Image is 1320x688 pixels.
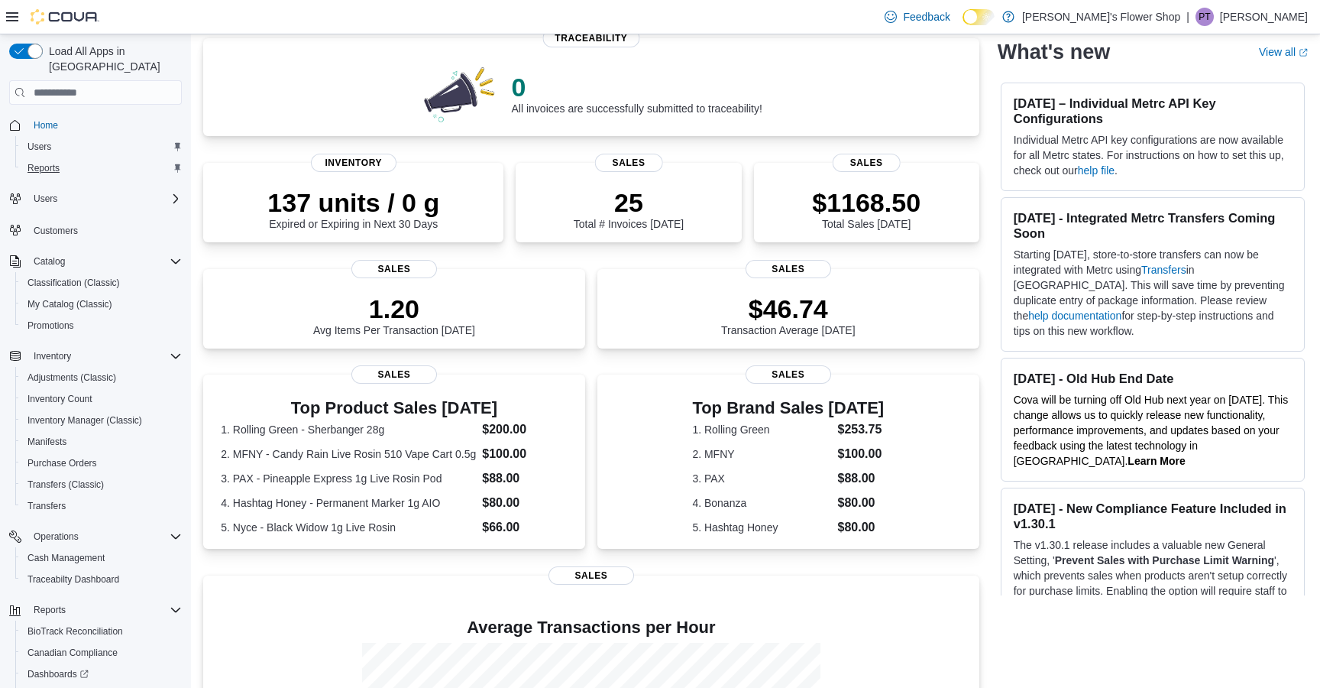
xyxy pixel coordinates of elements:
[1014,132,1292,178] p: Individual Metrc API key configurations are now available for all Metrc states. For instructions ...
[15,431,188,453] button: Manifests
[34,531,79,543] span: Operations
[221,520,476,535] dt: 5. Nyce - Black Widow 1g Live Rosin
[574,187,684,218] p: 25
[351,260,437,278] span: Sales
[21,433,182,451] span: Manifests
[27,347,182,365] span: Inventory
[1014,247,1292,339] p: Starting [DATE], store-to-store transfers can now be integrated with Metrc using in [GEOGRAPHIC_D...
[31,9,99,24] img: Cova
[21,549,182,567] span: Cash Management
[837,420,884,439] dd: $253.75
[27,277,120,289] span: Classification (Classic)
[692,495,831,511] dt: 4. Bonanza
[21,433,73,451] a: Manifests
[221,399,567,417] h3: Top Product Sales [DATE]
[267,187,439,230] div: Expired or Expiring in Next 30 Days
[27,190,182,208] span: Users
[1022,8,1180,26] p: [PERSON_NAME]'s Flower Shop
[27,347,77,365] button: Inventory
[3,251,188,272] button: Catalog
[15,315,188,336] button: Promotions
[1127,455,1185,467] a: Learn More
[548,566,634,585] span: Sales
[15,272,188,294] button: Classification (Classic)
[27,220,182,239] span: Customers
[15,294,188,315] button: My Catalog (Classic)
[833,154,901,172] span: Sales
[903,9,950,24] span: Feedback
[1199,8,1210,26] span: PT
[27,116,64,135] a: Home
[27,668,89,680] span: Dashboards
[692,471,831,486] dt: 3. PAX
[692,422,831,437] dt: 1. Rolling Green
[27,527,182,546] span: Operations
[1028,310,1121,322] a: help documentation
[313,294,475,324] p: 1.20
[21,316,80,335] a: Promotions
[721,294,856,336] div: Transaction Average [DATE]
[15,453,188,474] button: Purchase Orders
[21,159,66,177] a: Reports
[21,390,99,408] a: Inventory Count
[15,547,188,569] button: Cash Management
[21,475,182,494] span: Transfers (Classic)
[3,346,188,367] button: Inventory
[27,222,84,240] a: Customers
[3,526,188,547] button: Operations
[21,497,72,515] a: Transfers
[962,9,995,25] input: Dark Mode
[1299,48,1308,57] svg: External link
[1014,537,1292,629] p: The v1.30.1 release includes a valuable new General Setting, ' ', which prevents sales when produ...
[27,457,97,469] span: Purchase Orders
[15,367,188,388] button: Adjustments (Classic)
[21,411,182,430] span: Inventory Manager (Classic)
[21,622,182,641] span: BioTrack Reconciliation
[574,187,684,230] div: Total # Invoices [DATE]
[21,138,182,156] span: Users
[27,115,182,135] span: Home
[27,601,72,619] button: Reports
[21,454,182,472] span: Purchase Orders
[21,274,182,292] span: Classification (Classic)
[15,642,188,664] button: Canadian Compliance
[746,365,831,384] span: Sales
[27,436,66,448] span: Manifests
[34,119,58,131] span: Home
[1055,554,1274,566] strong: Prevent Sales with Purchase Limit Warning
[1141,264,1186,276] a: Transfers
[27,141,51,153] span: Users
[27,601,182,619] span: Reports
[27,573,119,586] span: Traceabilty Dashboard
[215,618,967,637] h4: Average Transactions per Hour
[21,295,182,313] span: My Catalog (Classic)
[21,665,95,683] a: Dashboards
[313,294,475,336] div: Avg Items Per Transaction [DATE]
[692,399,884,417] h3: Top Brand Sales [DATE]
[1014,394,1289,467] span: Cova will be turning off Old Hub next year on [DATE]. This change allows us to quickly release ne...
[21,622,129,641] a: BioTrack Reconciliation
[15,136,188,157] button: Users
[21,644,124,662] a: Canadian Compliance
[15,474,188,495] button: Transfers (Classic)
[21,549,111,567] a: Cash Management
[21,570,125,589] a: Traceabilty Dashboard
[15,621,188,642] button: BioTrack Reconciliation
[3,114,188,136] button: Home
[221,471,476,486] dt: 3. PAX - Pineapple Express 1g Live Rosin Pod
[420,63,500,124] img: 0
[837,494,884,512] dd: $80.00
[34,225,78,237] span: Customers
[21,316,182,335] span: Promotions
[351,365,437,384] span: Sales
[482,494,567,512] dd: $80.00
[27,393,92,405] span: Inventory Count
[27,527,85,546] button: Operations
[15,410,188,431] button: Inventory Manager (Classic)
[27,414,142,427] span: Inventory Manager (Classic)
[3,599,188,621] button: Reports
[837,445,884,463] dd: $100.00
[878,2,956,32] a: Feedback
[221,495,476,511] dt: 4. Hashtag Honey - Permanent Marker 1g AIO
